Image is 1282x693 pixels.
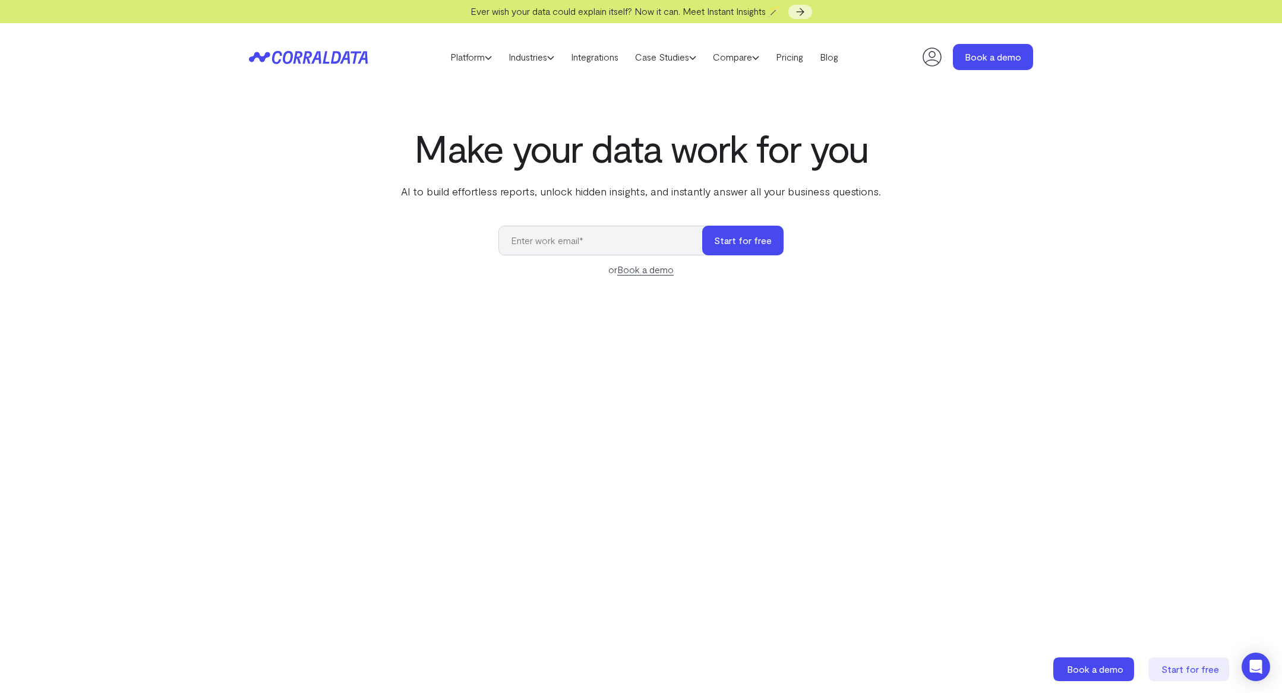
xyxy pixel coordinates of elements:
a: Book a demo [1053,657,1136,681]
a: Book a demo [953,44,1033,70]
button: Start for free [702,226,784,255]
h1: Make your data work for you [399,126,883,169]
input: Enter work email* [498,226,714,255]
a: Industries [500,48,563,66]
a: Integrations [563,48,627,66]
a: Pricing [768,48,811,66]
p: AI to build effortless reports, unlock hidden insights, and instantly answer all your business qu... [399,183,883,199]
span: Start for free [1161,663,1219,675]
a: Book a demo [617,264,674,276]
span: Ever wish your data could explain itself? Now it can. Meet Instant Insights 🪄 [471,5,780,17]
div: or [498,262,784,277]
a: Platform [442,48,500,66]
a: Blog [811,48,847,66]
a: Start for free [1148,657,1232,681]
div: Open Intercom Messenger [1242,653,1270,681]
span: Book a demo [1067,663,1123,675]
a: Compare [705,48,768,66]
a: Case Studies [627,48,705,66]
